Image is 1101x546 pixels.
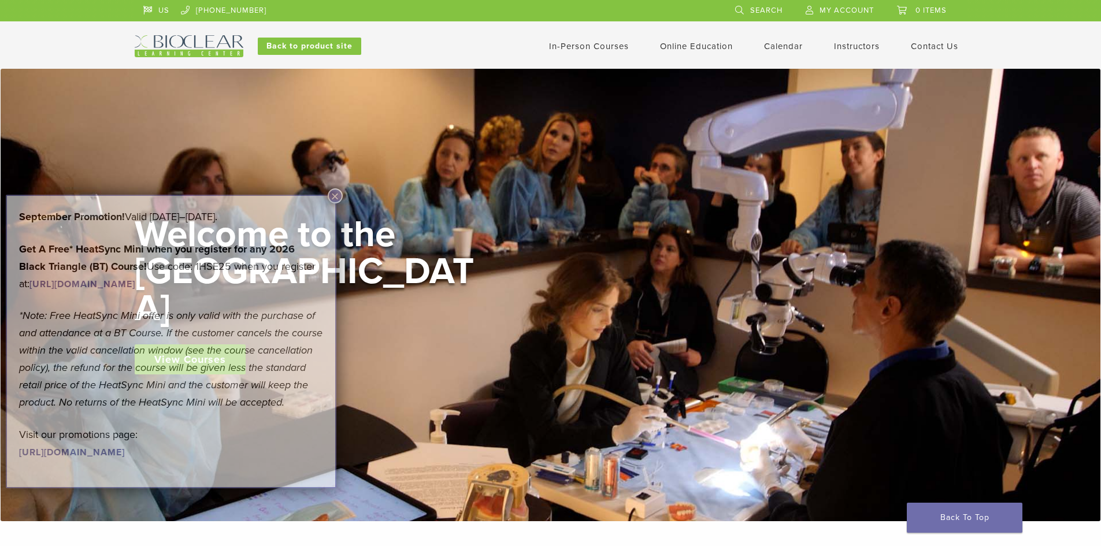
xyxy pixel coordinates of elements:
[19,426,323,460] p: Visit our promotions page:
[820,6,874,15] span: My Account
[19,240,323,292] p: Use code: 1HSE25 when you register at:
[764,41,803,51] a: Calendar
[750,6,783,15] span: Search
[19,208,323,225] p: Valid [DATE]–[DATE].
[328,188,343,203] button: Close
[834,41,880,51] a: Instructors
[135,35,243,57] img: Bioclear
[549,41,629,51] a: In-Person Courses
[907,503,1022,533] a: Back To Top
[915,6,947,15] span: 0 items
[19,210,125,223] b: September Promotion!
[19,309,322,408] em: *Note: Free HeatSync Mini offer is only valid with the purchase of and attendance at a BT Course....
[660,41,733,51] a: Online Education
[911,41,958,51] a: Contact Us
[19,243,295,273] strong: Get A Free* HeatSync Mini when you register for any 2026 Black Triangle (BT) Course!
[258,38,361,55] a: Back to product site
[19,447,125,458] a: [URL][DOMAIN_NAME]
[29,278,135,290] a: [URL][DOMAIN_NAME]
